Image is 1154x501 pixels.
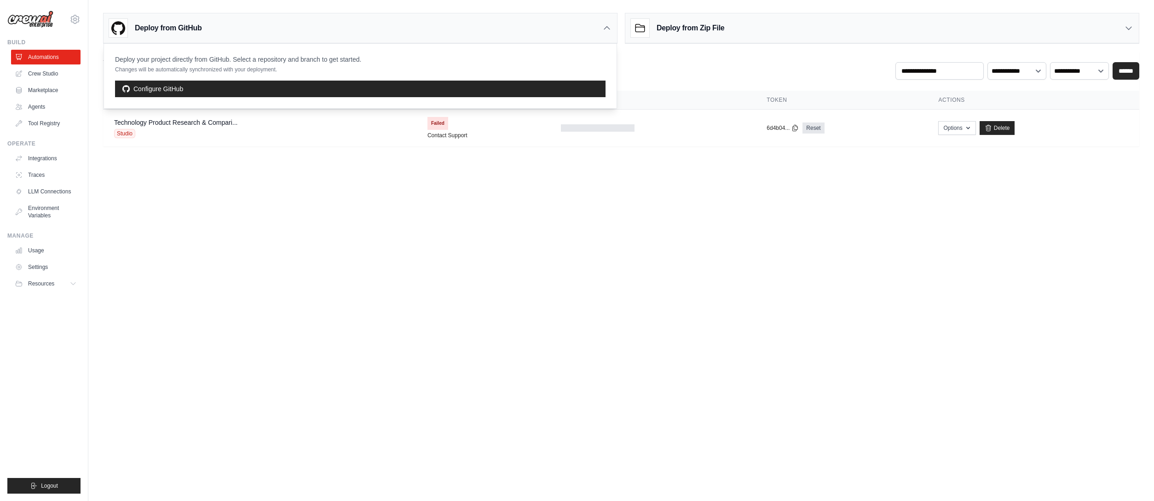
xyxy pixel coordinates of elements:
th: URL [550,91,756,110]
p: Deploy your project directly from GitHub. Select a repository and branch to get started. [115,55,361,64]
div: Manage [7,232,81,239]
p: Manage and monitor your active crew automations from this dashboard. [103,64,308,73]
a: Usage [11,243,81,258]
h3: Deploy from Zip File [657,23,724,34]
a: Crew Studio [11,66,81,81]
div: Build [7,39,81,46]
span: Studio [114,129,135,138]
a: Traces [11,168,81,182]
div: Operate [7,140,81,147]
a: Integrations [11,151,81,166]
a: Delete [980,121,1015,135]
span: Logout [41,482,58,489]
h3: Deploy from GitHub [135,23,202,34]
a: Settings [11,260,81,274]
a: Agents [11,99,81,114]
a: Tool Registry [11,116,81,131]
img: GitHub Logo [109,19,127,37]
button: Logout [7,478,81,494]
img: Logo [7,11,53,28]
th: Token [756,91,927,110]
button: Resources [11,276,81,291]
a: Technology Product Research & Compari... [114,119,237,126]
th: Crew [103,91,416,110]
a: Contact Support [427,132,467,139]
a: Automations [11,50,81,64]
button: 6d4b04... [767,124,799,132]
p: Changes will be automatically synchronized with your deployment. [115,66,361,73]
a: Marketplace [11,83,81,98]
a: LLM Connections [11,184,81,199]
a: Reset [802,122,824,134]
span: Resources [28,280,54,287]
th: Actions [927,91,1139,110]
h2: Automations Live [103,51,308,64]
a: Configure GitHub [115,81,606,97]
span: Failed [427,117,448,130]
button: Options [938,121,975,135]
a: Environment Variables [11,201,81,223]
